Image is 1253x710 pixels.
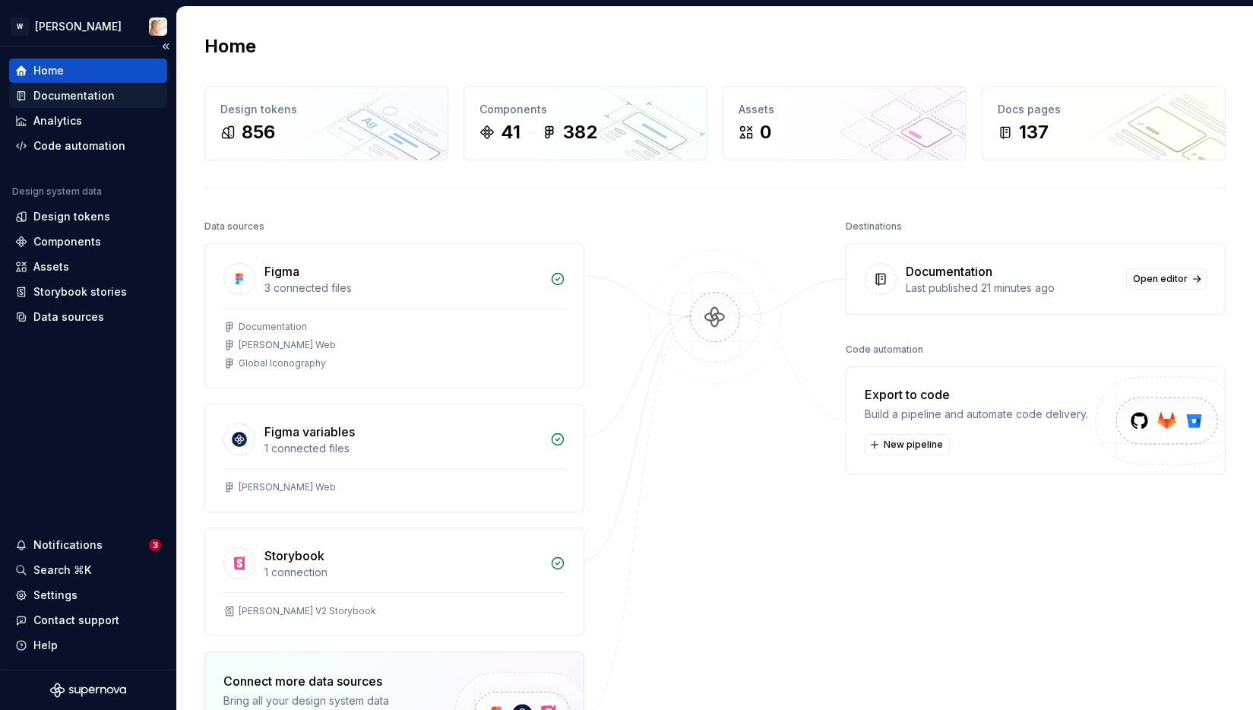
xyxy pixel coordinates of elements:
h2: Home [204,34,256,59]
div: [PERSON_NAME] Web [239,339,336,351]
div: Code automation [846,339,923,360]
div: Data sources [33,309,104,325]
span: 3 [149,539,161,551]
button: Help [9,633,167,658]
div: 382 [563,120,597,144]
a: Components [9,230,167,254]
a: Assets [9,255,167,279]
div: [PERSON_NAME] Web [239,481,336,493]
div: [PERSON_NAME] [35,19,122,34]
div: Storybook stories [33,284,127,300]
div: Build a pipeline and automate code delivery. [865,407,1088,422]
button: Search ⌘K [9,558,167,582]
div: Global Iconography [239,357,326,369]
div: Components [33,234,101,249]
div: 856 [242,120,275,144]
div: Documentation [239,321,307,333]
div: 1 connection [264,565,541,580]
div: Export to code [865,385,1088,404]
button: Notifications3 [9,533,167,557]
a: Home [9,59,167,83]
div: Design tokens [220,102,432,117]
div: Data sources [204,216,264,237]
div: Notifications [33,537,103,553]
div: Analytics [33,113,82,128]
div: 137 [1019,120,1049,144]
div: Contact support [33,613,119,628]
svg: Supernova Logo [50,683,126,698]
div: Connect more data sources [223,672,429,690]
button: Collapse sidebar [155,36,176,57]
a: Code automation [9,134,167,158]
div: 41 [501,120,521,144]
div: Assets [739,102,951,117]
a: Figma3 connected filesDocumentation[PERSON_NAME] WebGlobal Iconography [204,243,584,388]
a: Docs pages137 [982,86,1226,160]
a: Storybook1 connection[PERSON_NAME] V2 Storybook [204,528,584,636]
a: Settings [9,583,167,607]
span: New pipeline [884,439,943,451]
a: Data sources [9,305,167,329]
div: Last published 21 minutes ago [906,281,1117,296]
div: Help [33,638,58,653]
span: Open editor [1133,273,1188,285]
div: Assets [33,259,69,274]
div: Search ⌘K [33,563,91,578]
div: Components [479,102,691,117]
div: Design system data [12,185,102,198]
button: New pipeline [865,434,950,455]
img: Marisa Recuenco [149,17,167,36]
div: W [11,17,29,36]
a: Documentation [9,84,167,108]
div: Documentation [906,262,992,281]
div: 0 [760,120,771,144]
a: Assets0 [723,86,967,160]
a: Analytics [9,109,167,133]
a: Design tokens856 [204,86,448,160]
div: Destinations [846,216,902,237]
div: Documentation [33,88,115,103]
a: Components41382 [464,86,707,160]
button: Contact support [9,608,167,632]
a: Figma variables1 connected files[PERSON_NAME] Web [204,404,584,512]
div: Code automation [33,138,125,154]
div: 3 connected files [264,281,541,296]
div: Storybook [264,547,324,565]
div: Docs pages [998,102,1210,117]
button: W[PERSON_NAME]Marisa Recuenco [3,10,173,43]
div: Figma [264,262,299,281]
div: Home [33,63,64,78]
div: Figma variables [264,423,355,441]
a: Storybook stories [9,280,167,304]
div: Design tokens [33,209,110,224]
div: Settings [33,588,78,603]
a: Design tokens [9,204,167,229]
div: 1 connected files [264,441,541,456]
a: Open editor [1126,268,1207,290]
div: [PERSON_NAME] V2 Storybook [239,605,376,617]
